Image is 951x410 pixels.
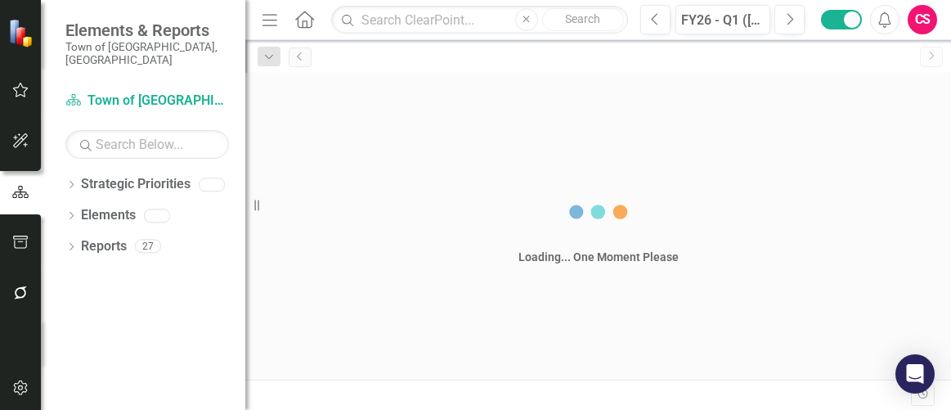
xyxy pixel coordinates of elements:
[895,354,935,394] div: Open Intercom Messenger
[81,206,136,225] a: Elements
[65,130,229,159] input: Search Below...
[681,11,765,30] div: FY26 - Q1 ([DATE] - Sep)
[81,175,191,194] a: Strategic Priorities
[542,8,624,31] button: Search
[8,19,37,47] img: ClearPoint Strategy
[908,5,937,34] button: CS
[518,249,679,265] div: Loading... One Moment Please
[81,237,127,256] a: Reports
[65,40,229,67] small: Town of [GEOGRAPHIC_DATA], [GEOGRAPHIC_DATA]
[65,20,229,40] span: Elements & Reports
[331,6,628,34] input: Search ClearPoint...
[675,5,770,34] button: FY26 - Q1 ([DATE] - Sep)
[135,240,161,254] div: 27
[565,12,600,25] span: Search
[65,92,229,110] a: Town of [GEOGRAPHIC_DATA]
